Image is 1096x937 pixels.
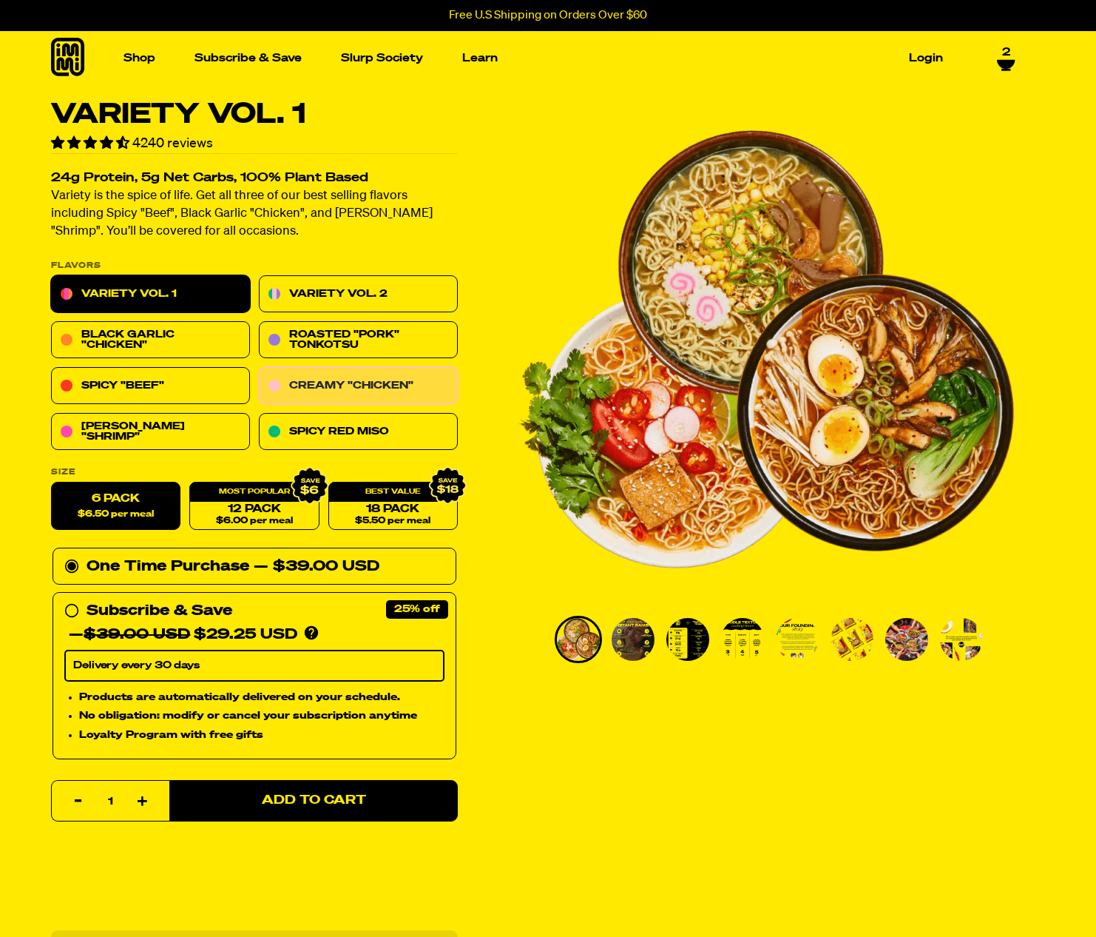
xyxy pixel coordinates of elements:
[189,47,308,70] a: Subscribe & Save
[938,616,985,663] li: Go to slide 8
[51,483,180,531] label: 6 Pack
[51,262,458,270] p: Flavors
[997,46,1015,71] a: 2
[132,137,213,150] span: 4240 reviews
[555,616,602,663] li: Go to slide 1
[78,510,154,520] span: $6.50 per meal
[118,31,949,85] nav: Main navigation
[254,555,379,579] div: — $39.00 USD
[828,616,876,663] li: Go to slide 6
[666,618,709,661] img: Variety Vol. 1
[51,101,458,129] h1: Variety Vol. 1
[609,616,657,663] li: Go to slide 2
[79,708,444,725] li: No obligation: modify or cancel your subscription anytime
[518,616,1015,663] div: PDP main carousel thumbnails
[51,172,458,185] h2: 24g Protein, 5g Net Carbs, 100% Plant Based
[61,781,160,822] input: quantity
[189,483,319,531] a: 12 Pack$6.00 per meal
[216,517,293,526] span: $6.00 per meal
[903,47,949,70] a: Login
[518,101,1015,598] li: 1 of 8
[64,651,444,682] select: Subscribe & Save —$39.00 USD$29.25 USD Products are automatically delivered on your schedule. No ...
[118,47,161,70] a: Shop
[51,368,250,405] a: Spicy "Beef"
[79,728,444,744] li: Loyalty Program with free gifts
[259,276,458,313] a: Variety Vol. 2
[355,517,430,526] span: $5.50 per meal
[721,618,764,661] img: Variety Vol. 1
[883,616,930,663] li: Go to slide 7
[885,618,928,661] img: Variety Vol. 1
[719,616,766,663] li: Go to slide 4
[51,137,132,150] span: 4.55 stars
[774,616,821,663] li: Go to slide 5
[518,101,1015,598] div: PDP main carousel
[1002,46,1010,59] span: 2
[84,628,190,642] del: $39.00 USD
[7,870,139,930] iframe: Marketing Popup
[335,47,429,70] a: Slurp Society
[328,483,458,531] a: 18 Pack$5.50 per meal
[664,616,711,663] li: Go to slide 3
[940,618,983,661] img: Variety Vol. 1
[518,101,1015,598] img: Variety Vol. 1
[557,618,600,661] img: Variety Vol. 1
[776,618,819,661] img: Variety Vol. 1
[169,780,458,822] button: Add to Cart
[831,618,873,661] img: Variety Vol. 1
[259,368,458,405] a: Creamy "Chicken"
[259,322,458,359] a: Roasted "Pork" Tonkotsu
[51,322,250,359] a: Black Garlic "Chicken"
[456,47,504,70] a: Learn
[51,188,458,241] p: Variety is the spice of life. Get all three of our best selling flavors including Spicy "Beef", B...
[51,276,250,313] a: Variety Vol. 1
[51,468,458,477] label: Size
[69,623,297,647] div: — $29.25 USD
[79,689,444,705] li: Products are automatically delivered on your schedule.
[612,618,654,661] img: Variety Vol. 1
[449,9,647,22] p: Free U.S Shipping on Orders Over $60
[64,555,444,579] div: One Time Purchase
[87,600,232,623] div: Subscribe & Save
[51,414,250,451] a: [PERSON_NAME] "Shrimp"
[259,414,458,451] a: Spicy Red Miso
[262,795,366,807] span: Add to Cart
